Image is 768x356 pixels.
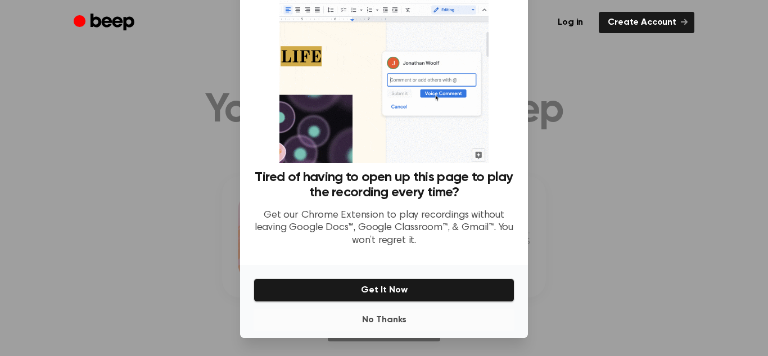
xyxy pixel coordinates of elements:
p: Get our Chrome Extension to play recordings without leaving Google Docs™, Google Classroom™, & Gm... [254,209,514,247]
a: Log in [549,12,592,33]
button: No Thanks [254,309,514,331]
button: Get It Now [254,278,514,302]
h3: Tired of having to open up this page to play the recording every time? [254,170,514,200]
a: Beep [74,12,137,34]
a: Create Account [599,12,694,33]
